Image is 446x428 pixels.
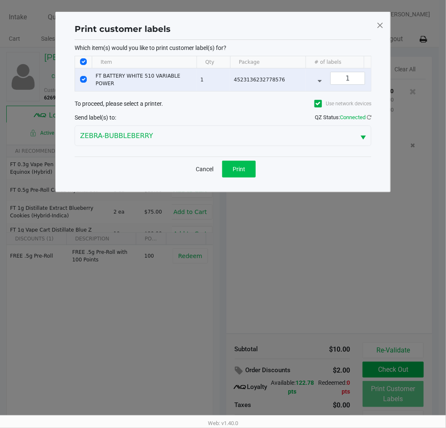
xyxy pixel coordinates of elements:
label: Use network devices [314,100,371,107]
button: Print [222,161,256,177]
p: Which item(s) would you like to print customer label(s) for? [75,44,371,52]
th: # of labels [306,56,389,68]
h1: Print customer labels [75,23,171,35]
span: Send label(s) to: [75,114,116,121]
input: Select All Rows [80,58,87,65]
button: Cancel [190,161,219,177]
button: Select [355,126,371,146]
td: FT BATTERY WHITE 510 VARIABLE POWER [92,68,197,91]
th: Item [92,56,197,68]
span: Connected [340,114,366,120]
span: Print [233,166,245,172]
div: Data table [75,56,371,91]
td: 4523136232778576 [230,68,306,91]
span: ZEBRA-BUBBLEBERRY [80,131,350,141]
td: 1 [197,68,230,91]
th: Qty [197,56,230,68]
input: Select Row [80,76,87,83]
span: To proceed, please select a printer. [75,100,163,107]
th: Package [230,56,306,68]
span: Web: v1.40.0 [208,420,238,426]
span: QZ Status: [315,114,371,120]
